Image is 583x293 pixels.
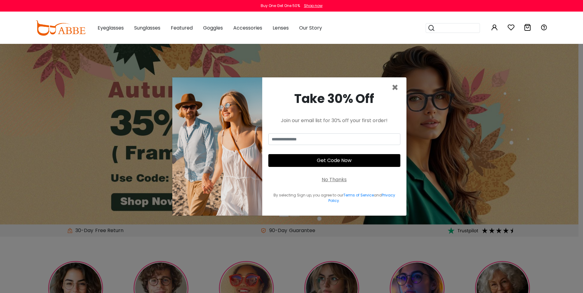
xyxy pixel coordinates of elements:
span: Accessories [233,24,262,31]
span: Our Story [299,24,322,31]
a: Shop now [301,3,323,8]
img: welcome [172,77,262,216]
span: Featured [171,24,193,31]
div: Join our email list for 30% off your first order! [268,117,400,124]
span: Sunglasses [134,24,160,31]
a: Terms of Service [343,192,374,198]
a: Privacy Policy [328,192,395,203]
button: Get Code Now [268,154,400,167]
span: Lenses [273,24,289,31]
span: Goggles [203,24,223,31]
div: Buy One Get One 50% [261,3,300,9]
button: Close [392,82,399,93]
img: abbeglasses.com [35,20,85,36]
span: × [392,80,399,95]
div: By selecting Sign up, you agree to our and . [268,192,400,203]
div: Shop now [304,3,323,9]
span: Eyeglasses [98,24,124,31]
div: Take 30% Off [268,90,400,108]
div: No Thanks [322,176,347,183]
